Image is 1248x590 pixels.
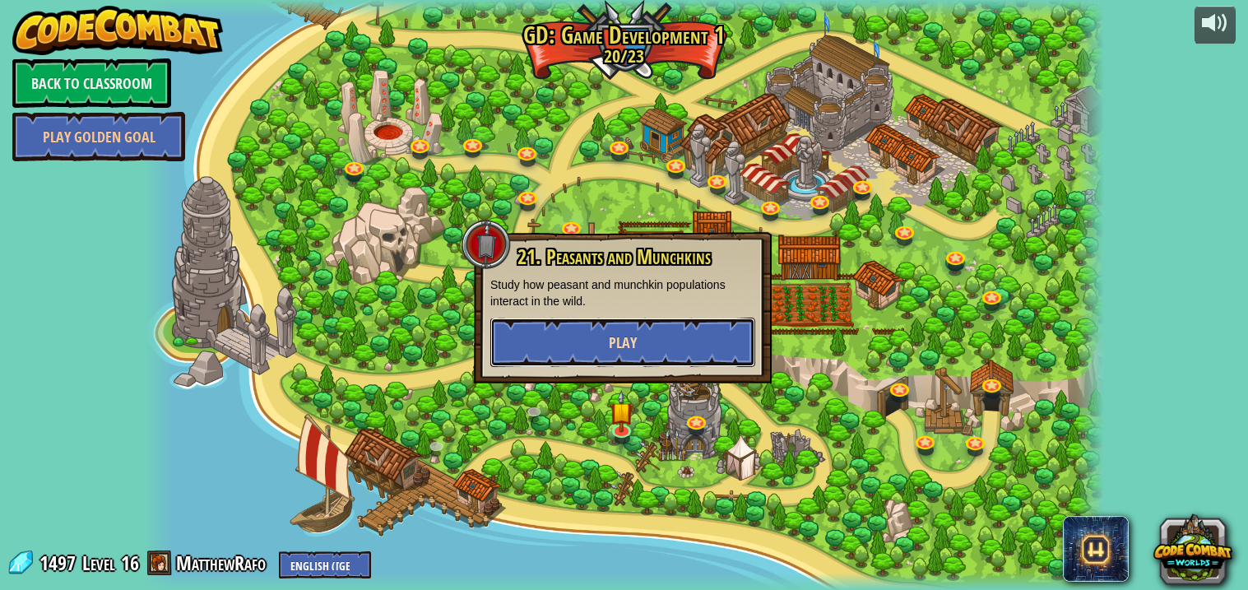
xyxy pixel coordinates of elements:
[82,550,115,577] span: Level
[12,6,223,55] img: CodeCombat - Learn how to code by playing a game
[1195,6,1236,44] button: Adjust volume
[39,550,81,576] span: 1497
[609,332,637,353] span: Play
[490,318,755,367] button: Play
[176,550,271,576] a: MatthewRafo
[517,243,711,271] span: 21. Peasants and Munchkins
[12,112,185,161] a: Play Golden Goal
[12,58,171,108] a: Back to Classroom
[490,276,755,309] p: Study how peasant and munchkin populations interact in the wild.
[610,391,633,433] img: level-banner-started.png
[121,550,139,576] span: 16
